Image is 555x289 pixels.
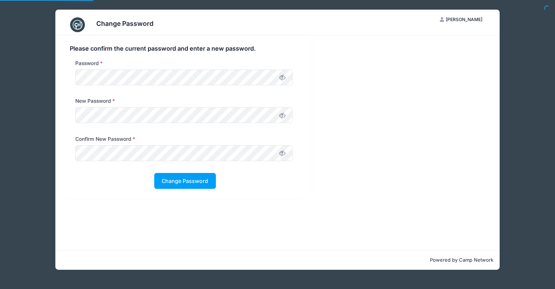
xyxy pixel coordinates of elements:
button: Change Password [154,173,216,189]
p: Powered by Camp Network [62,256,494,264]
h3: Change Password [96,20,154,27]
span: [PERSON_NAME] [446,17,482,22]
label: Confirm New Password [75,135,135,143]
h4: Please confirm the current password and enter a new password. [70,45,300,52]
label: New Password [75,97,115,105]
button: [PERSON_NAME] [434,13,489,26]
img: CampNetwork [70,17,85,32]
label: Password [75,59,103,67]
